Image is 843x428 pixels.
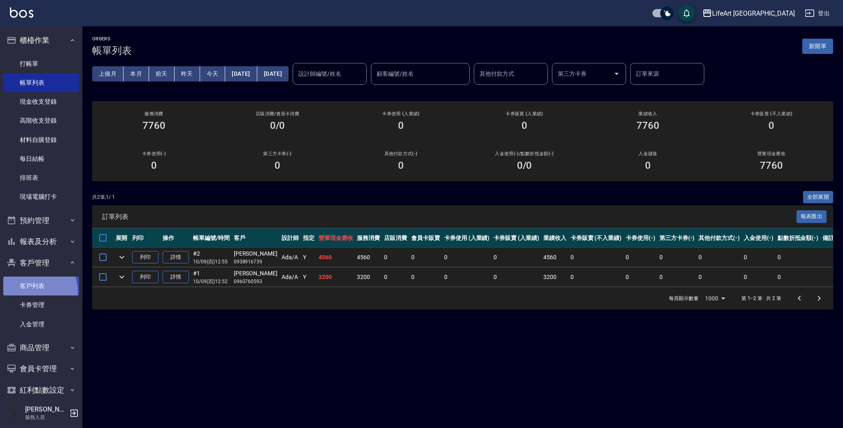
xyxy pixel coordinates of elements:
th: 客戶 [232,228,279,248]
button: 登出 [801,6,833,21]
h2: 店販消費 /會員卡消費 [226,111,329,116]
td: #2 [191,248,232,267]
button: 昨天 [175,66,200,81]
td: 0 [742,267,775,287]
h3: 7760 [760,160,783,171]
div: [PERSON_NAME] [234,249,277,258]
button: 會員卡管理 [3,358,79,379]
th: 店販消費 [382,228,409,248]
h2: 入金儲值 [596,151,700,156]
button: expand row [116,251,128,263]
td: 0 [442,267,492,287]
td: 0 [568,248,624,267]
td: 0 [491,267,541,287]
th: 卡券使用 (入業績) [442,228,492,248]
td: 0 [775,267,821,287]
h3: 7760 [636,120,659,131]
button: 今天 [200,66,226,81]
td: 0 [409,248,442,267]
td: Ada /A [279,267,301,287]
button: 紅利點數設定 [3,379,79,401]
h3: 帳單列表 [92,45,132,56]
p: 0960760593 [234,278,277,285]
button: 報表匯出 [796,210,827,223]
th: 卡券販賣 (入業績) [491,228,541,248]
h3: 0 [275,160,280,171]
td: 0 [442,248,492,267]
td: Y [301,267,317,287]
td: 0 [742,248,775,267]
a: 客戶列表 [3,277,79,295]
th: 點數折抵金額(-) [775,228,821,248]
td: Ada /A [279,248,301,267]
a: 報表匯出 [796,212,827,220]
th: 業績收入 [541,228,568,248]
a: 高階收支登錄 [3,111,79,130]
h3: 7760 [142,120,165,131]
p: 每頁顯示數量 [669,295,699,302]
img: Person [7,405,23,421]
button: 列印 [132,251,158,264]
h3: 0 [645,160,651,171]
button: 商品管理 [3,337,79,358]
td: 0 [657,267,697,287]
a: 材料自購登錄 [3,130,79,149]
a: 新開單 [802,42,833,50]
th: 入金使用(-) [742,228,775,248]
h2: 入金使用(-) /點數折抵金額(-) [473,151,576,156]
h3: 0 [398,160,404,171]
th: 設計師 [279,228,301,248]
div: [PERSON_NAME] [234,269,277,278]
p: 服務人員 [25,414,67,421]
button: expand row [116,271,128,283]
th: 營業現金應收 [317,228,355,248]
th: 服務消費 [355,228,382,248]
h3: 0/0 [270,120,285,131]
td: 3200 [317,267,355,287]
h3: 0 [151,160,157,171]
h3: 0 /0 [517,160,532,171]
button: [DATE] [257,66,289,81]
td: 0 [696,267,742,287]
p: 10/09 (四) 12:52 [193,278,230,285]
th: 備註 [820,228,836,248]
button: 全部展開 [803,191,834,204]
button: 報表及分析 [3,231,79,252]
h3: 0 [768,120,774,131]
img: Logo [10,7,33,18]
button: 櫃檯作業 [3,30,79,51]
td: 0 [696,248,742,267]
td: 0 [491,248,541,267]
a: 打帳單 [3,54,79,73]
h5: [PERSON_NAME] [25,405,67,414]
td: 3200 [355,267,382,287]
td: 0 [624,248,657,267]
p: 10/09 (四) 12:55 [193,258,230,265]
p: 第 1–2 筆 共 2 筆 [741,295,781,302]
button: LifeArt [GEOGRAPHIC_DATA] [699,5,798,22]
h2: ORDERS [92,36,132,42]
td: 0 [382,267,409,287]
th: 會員卡販賣 [409,228,442,248]
td: 0 [568,267,624,287]
th: 其他付款方式(-) [696,228,742,248]
th: 第三方卡券(-) [657,228,697,248]
th: 帳單編號/時間 [191,228,232,248]
h3: 0 [398,120,404,131]
p: 0938916739 [234,258,277,265]
button: 上個月 [92,66,123,81]
h2: 卡券販賣 (入業績) [473,111,576,116]
td: 0 [657,248,697,267]
th: 卡券使用(-) [624,228,657,248]
h2: 卡券使用(-) [102,151,206,156]
td: #1 [191,267,232,287]
button: 客戶管理 [3,252,79,274]
h2: 第三方卡券(-) [226,151,329,156]
th: 展開 [114,228,130,248]
th: 列印 [130,228,161,248]
th: 操作 [161,228,191,248]
h2: 其他付款方式(-) [349,151,453,156]
button: 本月 [123,66,149,81]
a: 現場電腦打卡 [3,187,79,206]
td: 0 [409,267,442,287]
